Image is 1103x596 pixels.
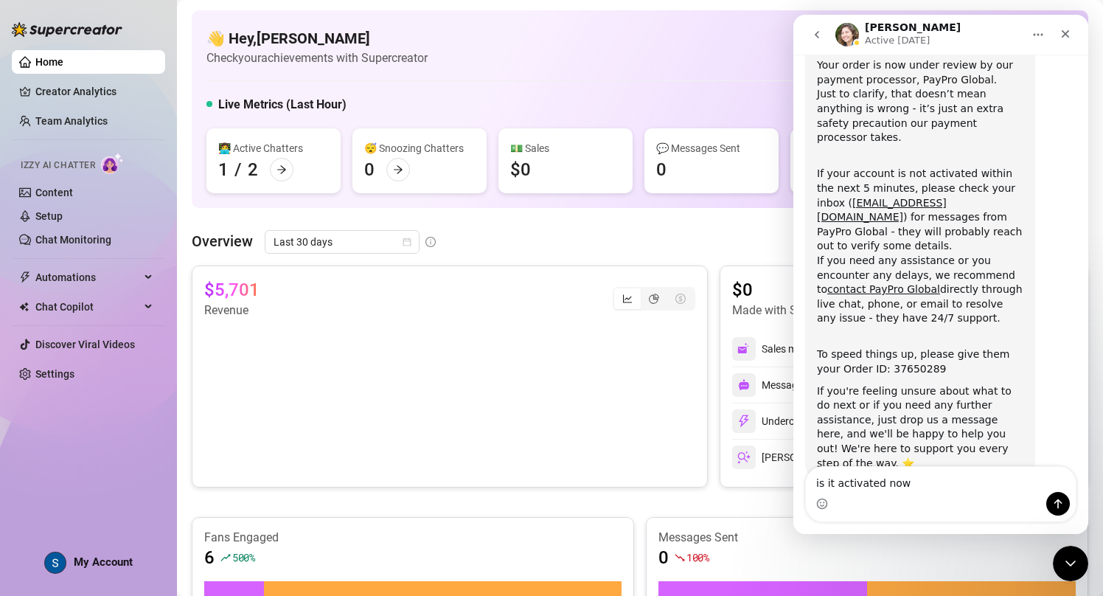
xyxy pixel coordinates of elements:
div: 0 [364,158,375,181]
span: fall [675,552,685,563]
span: line-chart [622,294,633,304]
div: Messages sent by automations & AI [732,373,925,397]
a: Setup [35,210,63,222]
img: svg%3e [737,342,751,356]
h4: 👋 Hey, [PERSON_NAME] [206,28,428,49]
span: thunderbolt [19,271,31,283]
a: contact PayPro Global [34,268,147,280]
button: Emoji picker [23,483,35,495]
img: logo-BBDzfeDw.svg [12,22,122,37]
span: Chat Copilot [35,295,140,319]
div: [PERSON_NAME]’s messages and PPVs tracked [732,446,980,469]
img: Chat Copilot [19,302,29,312]
a: Team Analytics [35,115,108,127]
span: My Account [74,555,133,569]
img: svg%3e [737,451,751,464]
div: 👩‍💻 Active Chatters [218,140,329,156]
a: Home [35,56,63,68]
a: Creator Analytics [35,80,153,103]
span: arrow-right [276,164,287,175]
article: Check your achievements with Supercreator [206,49,428,67]
span: Last 30 days [274,231,411,253]
iframe: Intercom live chat [1053,546,1088,581]
article: Overview [192,230,253,252]
div: 1 [218,158,229,181]
img: AI Chatter [101,153,124,174]
div: 0 [656,158,667,181]
a: Content [35,187,73,198]
div: Undercharges Prevented by PriceGuard [732,409,942,433]
a: Chat Monitoring [35,234,111,246]
iframe: Intercom live chat [793,15,1088,534]
article: Revenue [204,302,260,319]
span: calendar [403,238,411,246]
article: 0 [658,546,669,569]
span: Automations [35,266,140,289]
article: $5,701 [204,278,260,302]
span: info-circle [425,237,436,247]
div: Sales made with AI & Automations [762,341,932,357]
article: $0 [732,278,950,302]
div: To speed things up, please give them your Order ID: 37650289 [24,319,230,362]
a: Settings [35,368,74,380]
span: pie-chart [649,294,659,304]
img: svg%3e [738,379,750,391]
div: 2 [248,158,258,181]
div: Your order is now under review by our payment processor, PayPro Global. Just to clarify, that doe... [24,44,230,131]
article: Messages Sent [658,530,1076,546]
div: If you're feeling unsure about what to do next or if you need any further assistance, just drop u... [24,370,230,457]
div: segmented control [613,287,695,311]
button: Send a message… [253,477,276,501]
div: 😴 Snoozing Chatters [364,140,475,156]
div: $0 [510,158,531,181]
span: dollar-circle [675,294,686,304]
span: arrow-right [393,164,403,175]
a: Discover Viral Videos [35,339,135,350]
span: rise [220,552,231,563]
div: 💬 Messages Sent [656,140,767,156]
img: AEdFTp4T1D8hUrF7s4LBLKXr1fNZHJdT1ShcJAyFTCmp=s96-c [45,552,66,573]
img: svg%3e [737,415,751,428]
article: Fans Engaged [204,530,622,546]
article: 6 [204,546,215,569]
div: 💵 Sales [510,140,621,156]
textarea: Message… [13,452,282,477]
span: 100 % [686,550,709,564]
a: [EMAIL_ADDRESS][DOMAIN_NAME] [24,182,153,209]
h5: Live Metrics (Last Hour) [218,96,347,114]
span: 500 % [232,550,255,564]
div: If your account is not activated within the next 5 minutes, please check your inbox ( ) for messa... [24,138,230,311]
span: Izzy AI Chatter [21,159,95,173]
article: Made with Superpowers in last 30 days [732,302,933,319]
